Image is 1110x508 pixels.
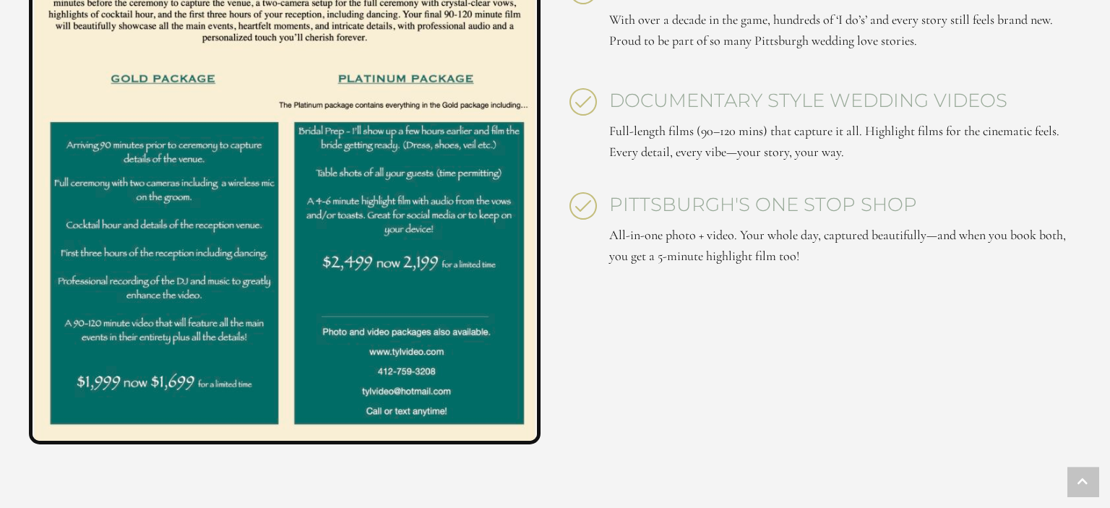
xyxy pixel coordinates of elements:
[609,89,1007,112] span: documentary style wedding videos
[609,121,1081,163] div: Full-length films (90–120 mins) that capture it all. Highlight films for the cinematic feels. Eve...
[609,193,917,216] span: Pittsburgh's one stop shop
[609,225,1081,274] p: All-in-one photo + video. Your whole day, captured beautifully—and when you book both, you get a ...
[609,9,1081,59] p: With over a decade in the game, hundreds of ‘I do’s’ and every story still feels brand new. Proud...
